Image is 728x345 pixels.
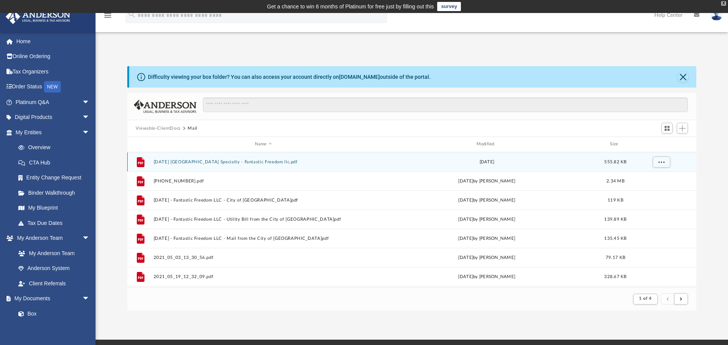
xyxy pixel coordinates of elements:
a: Overview [11,140,101,155]
span: 135.45 KB [604,236,626,240]
div: [DATE] by [PERSON_NAME] [377,273,597,280]
span: 1 of 4 [639,296,652,301]
input: Search files and folders [203,98,688,112]
div: grid [127,152,697,287]
a: Client Referrals [11,276,97,291]
button: [DATE] - Fantastic Freedom LLC - City of [GEOGRAPHIC_DATA]pdf [153,198,373,203]
div: id [634,141,687,148]
a: Digital Productsarrow_drop_down [5,110,101,125]
i: menu [103,11,112,20]
div: Modified [376,141,597,148]
a: Platinum Q&Aarrow_drop_down [5,94,101,110]
div: [DATE] by [PERSON_NAME] [377,235,597,242]
button: 2021_05_19_12_32_09.pdf [153,274,373,279]
div: Get a chance to win 6 months of Platinum for free just by filling out this [267,2,434,11]
span: 555.82 KB [604,159,626,164]
div: [DATE] by [PERSON_NAME] [377,197,597,203]
a: My Anderson Team [11,246,94,261]
span: arrow_drop_down [82,231,97,246]
img: User Pic [711,10,722,21]
a: My Anderson Teamarrow_drop_down [5,231,97,246]
div: [DATE] [377,158,597,165]
a: survey [437,2,461,11]
span: 328.67 KB [604,274,626,278]
span: 79.17 KB [606,255,625,259]
span: arrow_drop_down [82,94,97,110]
span: 139.89 KB [604,217,626,221]
a: My Entitiesarrow_drop_down [5,125,101,140]
button: [DATE] - Fantastic Freedom LLC - Utility Bill from the City of [GEOGRAPHIC_DATA]pdf [153,217,373,222]
button: [PHONE_NUMBER].pdf [153,179,373,184]
a: Home [5,34,101,49]
button: 1 of 4 [633,294,657,304]
span: arrow_drop_down [82,110,97,125]
button: [DATE] [GEOGRAPHIC_DATA] Specialty - Fantastic Freedom llc.pdf [153,159,373,164]
button: Close [678,72,688,82]
div: id [131,141,150,148]
div: Name [153,141,373,148]
span: 2.34 MB [606,179,624,183]
a: Online Ordering [5,49,101,64]
a: My Documentsarrow_drop_down [5,291,97,306]
i: search [128,10,136,19]
button: Switch to Grid View [662,123,673,133]
a: Binder Walkthrough [11,185,101,200]
a: Order StatusNEW [5,79,101,95]
button: [DATE] - Fantastic Freedom LLC - Mail from the City of [GEOGRAPHIC_DATA]pdf [153,236,373,241]
div: NEW [44,81,61,93]
a: Tax Organizers [5,64,101,79]
span: arrow_drop_down [82,291,97,307]
button: Mail [188,125,198,132]
div: [DATE] by [PERSON_NAME] [377,177,597,184]
a: My Blueprint [11,200,97,216]
button: More options [652,156,670,168]
button: Add [677,123,688,133]
div: Size [600,141,631,148]
a: [DOMAIN_NAME] [339,74,380,80]
span: arrow_drop_down [82,125,97,140]
div: [DATE] by [PERSON_NAME] [377,216,597,223]
span: 119 KB [608,198,623,202]
a: Box [11,306,94,321]
div: Difficulty viewing your box folder? You can also access your account directly on outside of the p... [148,73,431,81]
a: menu [103,15,112,20]
a: Tax Due Dates [11,215,101,231]
a: CTA Hub [11,155,101,170]
div: [DATE] by [PERSON_NAME] [377,254,597,261]
button: Viewable-ClientDocs [136,125,181,132]
a: Anderson System [11,261,97,276]
button: 2021_05_03_13_30_56.pdf [153,255,373,260]
div: close [721,1,726,6]
img: Anderson Advisors Platinum Portal [3,9,73,24]
a: Entity Change Request [11,170,101,186]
